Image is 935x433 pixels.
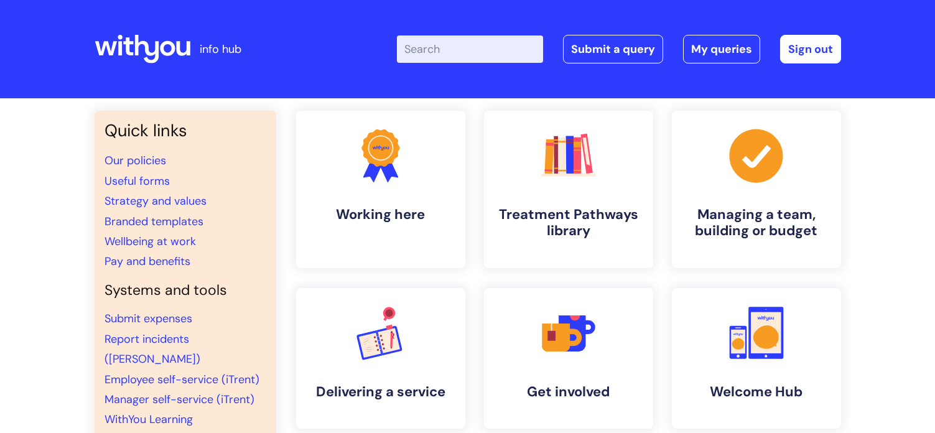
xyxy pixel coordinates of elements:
p: info hub [200,39,241,59]
a: WithYou Learning [105,412,193,427]
a: Report incidents ([PERSON_NAME]) [105,332,200,366]
h3: Quick links [105,121,266,141]
a: Managing a team, building or budget [672,111,841,268]
a: Welcome Hub [672,288,841,429]
div: | - [397,35,841,63]
a: Our policies [105,153,166,168]
a: Delivering a service [296,288,465,429]
h4: Get involved [494,384,643,400]
h4: Welcome Hub [682,384,831,400]
a: Branded templates [105,214,203,229]
a: Working here [296,111,465,268]
a: Manager self-service (iTrent) [105,392,254,407]
a: Submit a query [563,35,663,63]
a: Get involved [484,288,653,429]
a: Employee self-service (iTrent) [105,372,259,387]
a: Submit expenses [105,311,192,326]
a: Strategy and values [105,193,207,208]
a: My queries [683,35,760,63]
a: Sign out [780,35,841,63]
h4: Delivering a service [306,384,455,400]
h4: Managing a team, building or budget [682,207,831,240]
a: Pay and benefits [105,254,190,269]
input: Search [397,35,543,63]
h4: Treatment Pathways library [494,207,643,240]
h4: Working here [306,207,455,223]
a: Useful forms [105,174,170,189]
a: Wellbeing at work [105,234,196,249]
a: Treatment Pathways library [484,111,653,268]
h4: Systems and tools [105,282,266,299]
